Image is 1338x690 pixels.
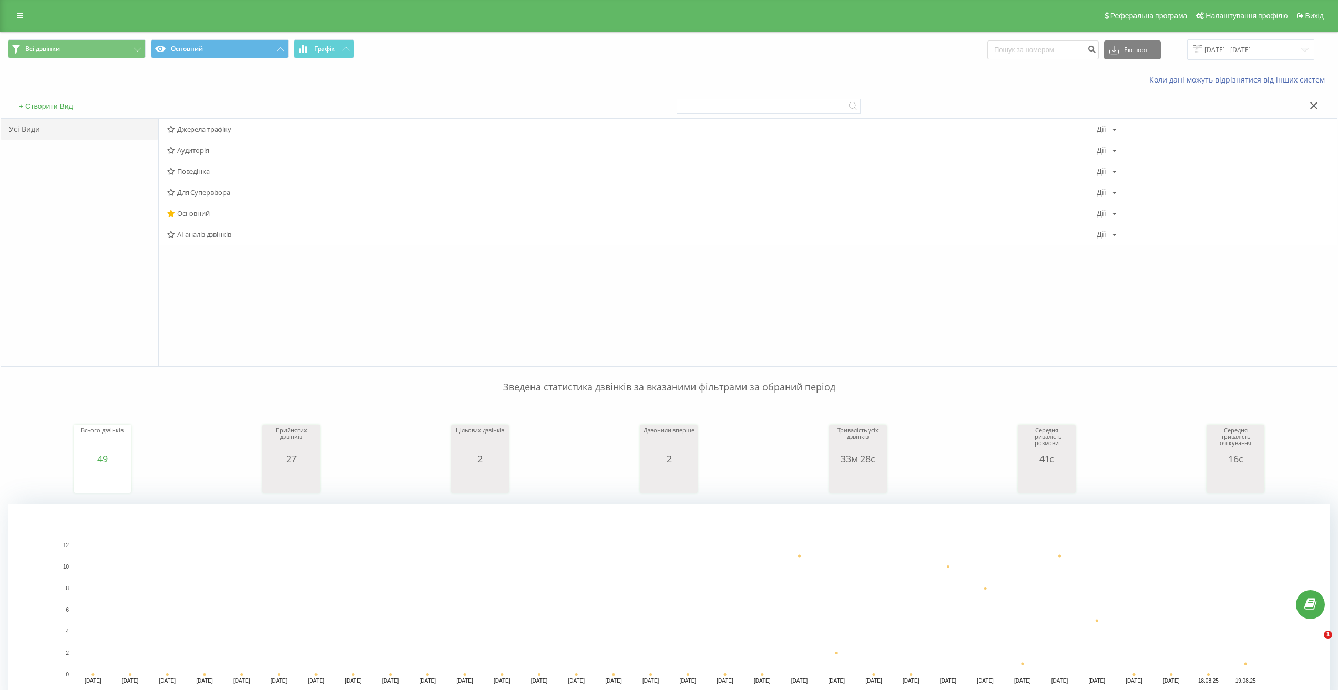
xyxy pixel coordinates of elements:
div: Дії [1097,126,1106,133]
div: Дії [1097,210,1106,217]
span: Вихід [1305,12,1324,20]
text: [DATE] [828,678,845,684]
text: [DATE] [456,678,473,684]
text: [DATE] [85,678,101,684]
text: [DATE] [345,678,362,684]
div: Цільових дзвінків [454,427,506,454]
text: 18.08.25 [1198,678,1219,684]
svg: A chart. [1020,464,1073,496]
text: [DATE] [754,678,771,684]
div: Дії [1097,168,1106,175]
text: 6 [66,607,69,613]
button: Всі дзвінки [8,39,146,58]
span: Аудиторія [167,147,1097,154]
svg: A chart. [832,464,884,496]
div: Середня тривалість розмови [1020,427,1073,454]
text: [DATE] [1089,678,1106,684]
text: [DATE] [865,678,882,684]
svg: A chart. [265,464,318,496]
div: Дзвонили вперше [642,427,695,454]
button: + Створити Вид [16,101,76,111]
div: Всього дзвінків [76,427,129,454]
div: 16с [1209,454,1262,464]
text: [DATE] [382,678,399,684]
span: Налаштування профілю [1206,12,1288,20]
a: Коли дані можуть відрізнятися вiд інших систем [1149,75,1330,85]
div: Усі Види [1,119,158,140]
text: 19.08.25 [1235,678,1256,684]
span: Основний [167,210,1097,217]
span: Для Супервізора [167,189,1097,196]
span: Джерела трафіку [167,126,1097,133]
div: 2 [642,454,695,464]
text: [DATE] [1051,678,1068,684]
text: 12 [63,542,69,548]
text: [DATE] [940,678,957,684]
text: [DATE] [122,678,139,684]
button: Експорт [1104,40,1161,59]
text: 8 [66,585,69,591]
text: [DATE] [717,678,733,684]
text: 4 [66,629,69,634]
span: Реферальна програма [1110,12,1188,20]
input: Пошук за номером [987,40,1099,59]
div: 27 [265,454,318,464]
text: [DATE] [791,678,808,684]
text: [DATE] [903,678,920,684]
text: [DATE] [196,678,213,684]
div: 49 [76,454,129,464]
text: [DATE] [1126,678,1142,684]
svg: A chart. [642,464,695,496]
button: Графік [294,39,354,58]
svg: A chart. [454,464,506,496]
text: [DATE] [233,678,250,684]
button: Закрити [1306,101,1322,112]
text: [DATE] [605,678,622,684]
text: [DATE] [680,678,697,684]
text: [DATE] [1014,678,1031,684]
text: [DATE] [271,678,288,684]
text: 2 [66,650,69,656]
div: 41с [1020,454,1073,464]
button: Основний [151,39,289,58]
text: [DATE] [308,678,324,684]
text: [DATE] [531,678,548,684]
text: [DATE] [1163,678,1180,684]
div: 2 [454,454,506,464]
svg: A chart. [76,464,129,496]
span: Графік [314,45,335,53]
text: [DATE] [420,678,436,684]
span: Поведінка [167,168,1097,175]
span: 1 [1324,631,1332,639]
svg: A chart. [1209,464,1262,496]
text: 0 [66,672,69,677]
text: 10 [63,564,69,570]
div: Дії [1097,231,1106,238]
text: [DATE] [159,678,176,684]
text: [DATE] [494,678,510,684]
text: [DATE] [642,678,659,684]
div: Дії [1097,189,1106,196]
div: Середня тривалість очікування [1209,427,1262,454]
span: AI-аналіз дзвінків [167,231,1097,238]
div: 33м 28с [832,454,884,464]
text: [DATE] [977,678,994,684]
div: Тривалість усіх дзвінків [832,427,884,454]
div: Прийнятих дзвінків [265,427,318,454]
text: [DATE] [568,678,585,684]
span: Всі дзвінки [25,45,60,53]
iframe: Intercom live chat [1302,631,1327,656]
p: Зведена статистика дзвінків за вказаними фільтрами за обраний період [8,359,1330,394]
div: Дії [1097,147,1106,154]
